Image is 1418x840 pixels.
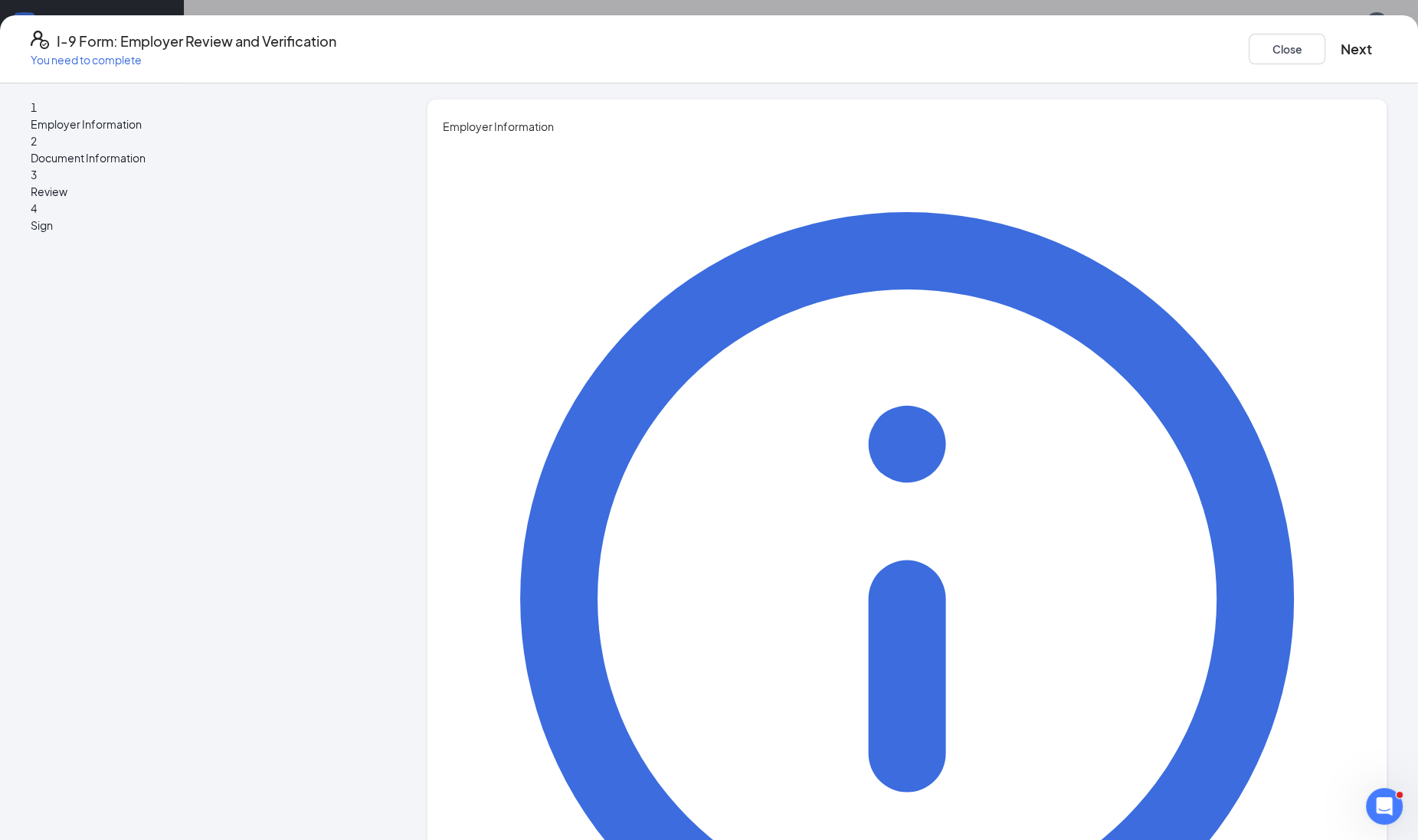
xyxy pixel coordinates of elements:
[31,100,37,114] span: 1
[31,183,370,200] span: Review
[31,116,370,132] span: Employer Information
[31,168,37,181] span: 3
[57,31,336,52] h4: I-9 Form: Employer Review and Verification
[31,52,336,67] p: You need to complete
[31,201,37,215] span: 4
[1249,34,1325,64] button: Close
[1366,788,1403,825] iframe: Intercom live chat
[31,134,37,148] span: 2
[1341,38,1372,60] button: Next
[443,118,1371,135] span: Employer Information
[31,31,49,49] svg: FormI9EVerifyIcon
[31,149,370,166] span: Document Information
[31,217,370,234] span: Sign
